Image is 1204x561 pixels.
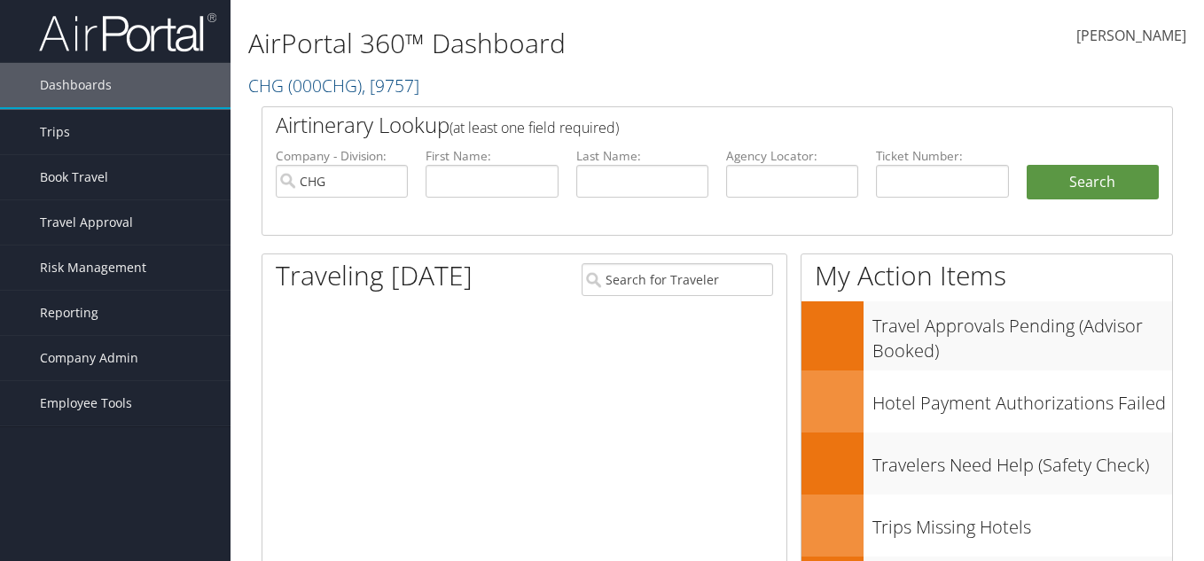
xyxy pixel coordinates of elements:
input: Search for Traveler [582,263,773,296]
a: Travelers Need Help (Safety Check) [801,432,1172,495]
label: First Name: [426,147,558,165]
a: Travel Approvals Pending (Advisor Booked) [801,301,1172,370]
h3: Travelers Need Help (Safety Check) [872,444,1172,478]
a: CHG [248,74,419,97]
span: (at least one field required) [450,118,619,137]
span: Reporting [40,291,98,335]
span: Book Travel [40,155,108,199]
h1: AirPortal 360™ Dashboard [248,25,873,62]
span: [PERSON_NAME] [1076,26,1186,45]
span: ( 000CHG ) [288,74,362,97]
span: Company Admin [40,336,138,380]
label: Ticket Number: [876,147,1008,165]
h1: Traveling [DATE] [276,257,473,294]
span: , [ 9757 ] [362,74,419,97]
span: Travel Approval [40,200,133,245]
label: Agency Locator: [726,147,858,165]
h2: Airtinerary Lookup [276,110,1083,140]
span: Trips [40,110,70,154]
label: Company - Division: [276,147,408,165]
button: Search [1027,165,1159,200]
span: Employee Tools [40,381,132,425]
span: Risk Management [40,245,146,290]
span: Dashboards [40,63,112,107]
img: airportal-logo.png [39,12,216,53]
h3: Trips Missing Hotels [872,506,1172,540]
h1: My Action Items [801,257,1172,294]
label: Last Name: [576,147,708,165]
h3: Hotel Payment Authorizations Failed [872,382,1172,416]
h3: Travel Approvals Pending (Advisor Booked) [872,305,1172,363]
a: Trips Missing Hotels [801,495,1172,557]
a: [PERSON_NAME] [1076,9,1186,64]
a: Hotel Payment Authorizations Failed [801,370,1172,432]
